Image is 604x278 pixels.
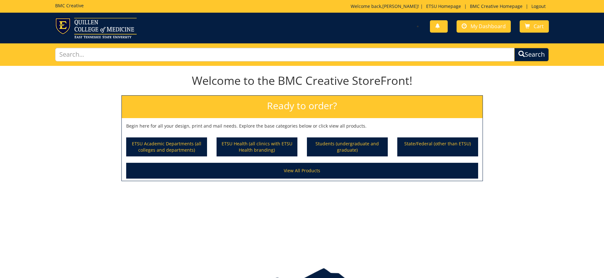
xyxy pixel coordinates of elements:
[126,163,478,179] a: View All Products
[351,3,549,9] p: Welcome back, ! | | |
[55,48,515,61] input: Search...
[467,3,526,9] a: BMC Creative Homepage
[457,20,511,33] a: My Dashboard
[382,3,418,9] a: [PERSON_NAME]
[122,96,483,118] h2: Ready to order?
[520,20,549,33] a: Cart
[423,3,464,9] a: ETSU Homepage
[528,3,549,9] a: Logout
[534,23,544,30] span: Cart
[514,48,549,61] button: Search
[398,138,477,156] a: State/Federal (other than ETSU)
[471,23,506,30] span: My Dashboard
[127,138,206,156] a: ETSU Academic Departments (all colleges and departments)
[55,3,84,8] h5: BMC Creative
[126,123,478,129] p: Begin here for all your design, print and mail needs. Explore the base categories below or click ...
[121,74,483,87] h1: Welcome to the BMC Creative StoreFront!
[217,138,297,156] a: ETSU Health (all clinics with ETSU Health branding)
[55,18,137,38] img: ETSU logo
[308,138,387,156] a: Students (undergraduate and graduate)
